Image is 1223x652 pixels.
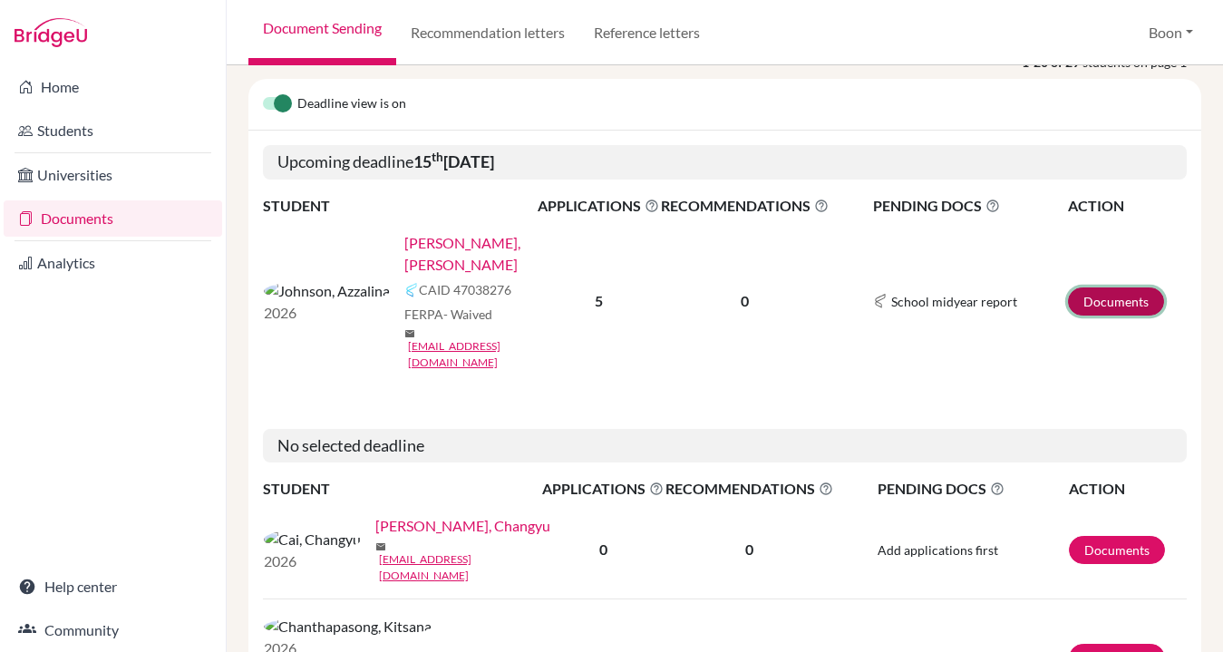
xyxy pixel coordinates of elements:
a: Home [4,69,222,105]
a: Documents [1068,287,1164,316]
span: School midyear report [891,292,1017,311]
sup: th [432,150,443,164]
b: 0 [599,540,607,558]
span: mail [375,541,386,552]
a: Analytics [4,245,222,281]
p: 2026 [264,550,361,572]
span: APPLICATIONS [542,478,664,500]
a: Students [4,112,222,149]
img: Common App logo [873,294,888,308]
b: 15 [DATE] [413,151,494,171]
p: 0 [661,290,829,312]
p: 0 [665,539,833,560]
th: STUDENT [263,194,537,218]
img: Bridge-U [15,18,87,47]
span: - Waived [443,307,492,322]
button: Boon [1140,15,1201,50]
a: [PERSON_NAME], [PERSON_NAME] [404,232,549,276]
a: [PERSON_NAME], Changyu [375,515,550,537]
img: Chanthapasong, Kitsana [264,616,432,637]
p: 2026 [264,302,390,324]
span: APPLICATIONS [538,195,659,217]
h5: Upcoming deadline [263,145,1187,180]
span: Add applications first [878,542,998,558]
span: PENDING DOCS [878,478,1066,500]
b: 5 [595,292,603,309]
h5: No selected deadline [263,429,1187,463]
a: Documents [4,200,222,237]
img: Common App logo [404,283,419,297]
th: ACTION [1068,477,1187,501]
a: Universities [4,157,222,193]
span: CAID 47038276 [419,280,511,299]
th: STUDENT [263,477,541,501]
a: Help center [4,569,222,605]
span: mail [404,328,415,339]
span: RECOMMENDATIONS [661,195,829,217]
th: ACTION [1067,194,1187,218]
a: Documents [1069,536,1165,564]
span: FERPA [404,305,492,324]
a: [EMAIL_ADDRESS][DOMAIN_NAME] [379,551,554,584]
a: [EMAIL_ADDRESS][DOMAIN_NAME] [408,338,549,371]
span: Deadline view is on [297,93,406,115]
a: Community [4,612,222,648]
span: RECOMMENDATIONS [665,478,833,500]
span: PENDING DOCS [873,195,1066,217]
img: Johnson, Azzalina [264,280,390,302]
img: Cai, Changyu [264,529,361,550]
